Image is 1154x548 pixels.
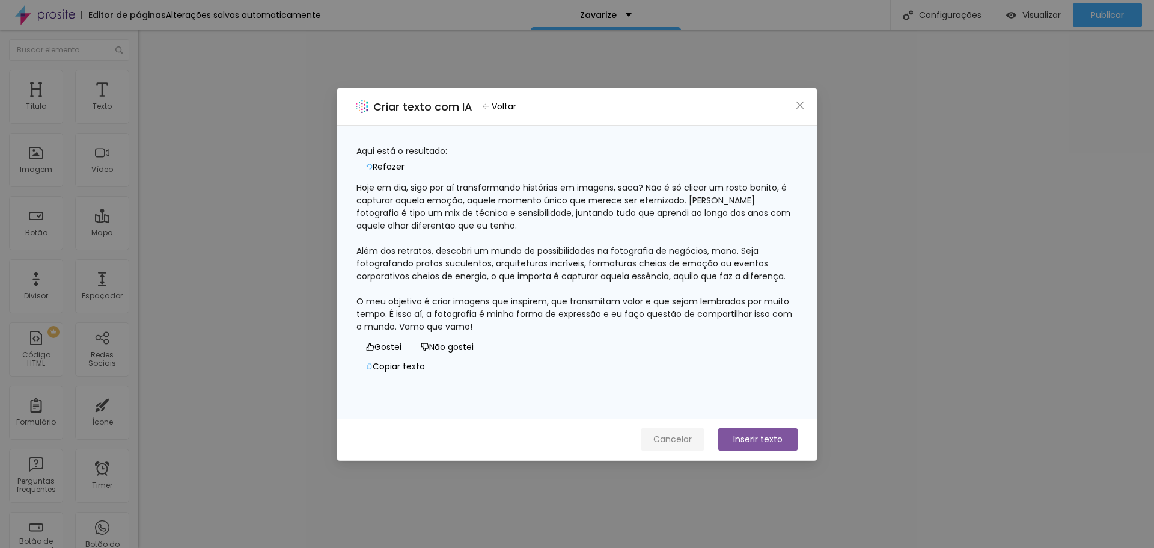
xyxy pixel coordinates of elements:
[641,428,704,451] button: Cancelar
[373,161,405,173] span: Refazer
[356,357,435,377] button: Copiar texto
[356,182,798,333] div: Hoje em dia, sigo por aí transformando histórias em imagens, saca? Não é só clicar um rosto bonit...
[794,99,807,111] button: Close
[653,433,692,446] span: Cancelar
[795,100,805,110] span: close
[356,145,798,158] div: Aqui está o resultado:
[477,98,522,115] button: Voltar
[421,343,429,351] span: dislike
[366,343,374,351] span: like
[373,99,472,115] h2: Criar texto com IA
[411,338,483,357] button: Não gostei
[492,100,516,113] span: Voltar
[356,158,414,177] button: Refazer
[718,428,798,451] button: Inserir texto
[356,338,411,357] button: Gostei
